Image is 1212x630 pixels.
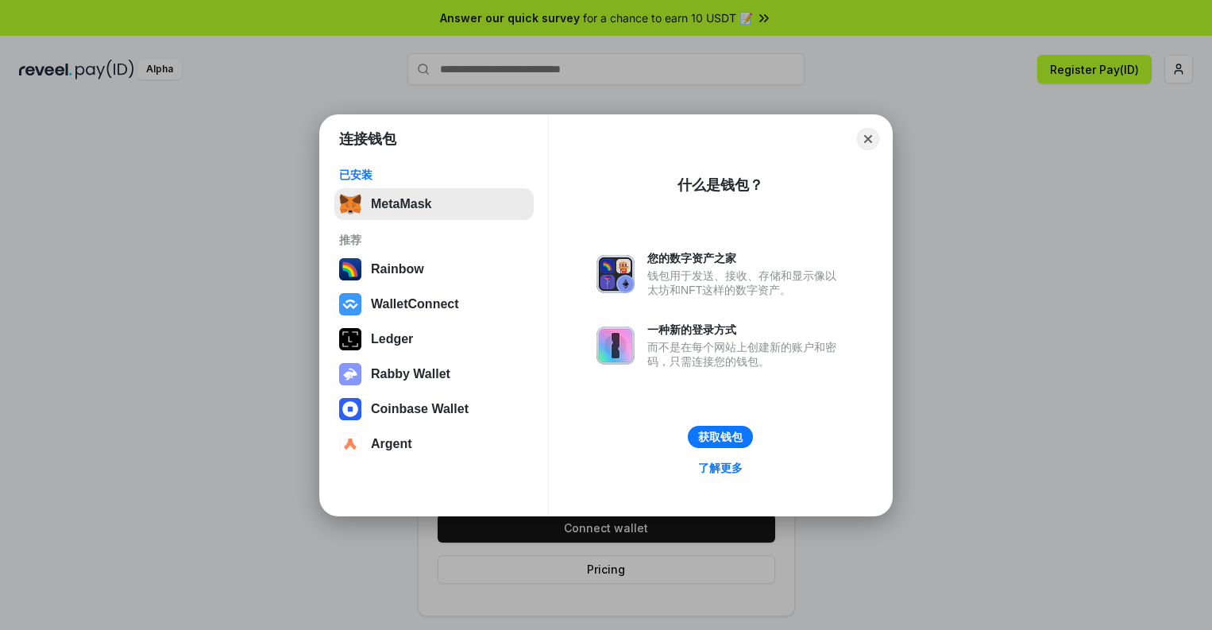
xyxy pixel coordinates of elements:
div: 您的数字资产之家 [647,251,844,265]
img: svg+xml,%3Csvg%20xmlns%3D%22http%3A%2F%2Fwww.w3.org%2F2000%2Fsvg%22%20width%3D%2228%22%20height%3... [339,328,361,350]
div: MetaMask [371,197,431,211]
img: svg+xml,%3Csvg%20width%3D%2228%22%20height%3D%2228%22%20viewBox%3D%220%200%2028%2028%22%20fill%3D... [339,398,361,420]
button: WalletConnect [334,288,534,320]
button: Rainbow [334,253,534,285]
div: Argent [371,437,412,451]
div: 一种新的登录方式 [647,323,844,337]
img: svg+xml,%3Csvg%20width%3D%22120%22%20height%3D%22120%22%20viewBox%3D%220%200%20120%20120%22%20fil... [339,258,361,280]
div: Ledger [371,332,413,346]
button: 获取钱包 [688,426,753,448]
img: svg+xml,%3Csvg%20width%3D%2228%22%20height%3D%2228%22%20viewBox%3D%220%200%2028%2028%22%20fill%3D... [339,433,361,455]
img: svg+xml,%3Csvg%20fill%3D%22none%22%20height%3D%2233%22%20viewBox%3D%220%200%2035%2033%22%20width%... [339,193,361,215]
div: Rabby Wallet [371,367,450,381]
div: 钱包用于发送、接收、存储和显示像以太坊和NFT这样的数字资产。 [647,269,844,297]
div: 获取钱包 [698,430,743,444]
div: 而不是在每个网站上创建新的账户和密码，只需连接您的钱包。 [647,340,844,369]
img: svg+xml,%3Csvg%20xmlns%3D%22http%3A%2F%2Fwww.w3.org%2F2000%2Fsvg%22%20fill%3D%22none%22%20viewBox... [596,327,635,365]
button: Argent [334,428,534,460]
button: Coinbase Wallet [334,393,534,425]
h1: 连接钱包 [339,129,396,149]
div: 什么是钱包？ [677,176,763,195]
button: Ledger [334,323,534,355]
button: MetaMask [334,188,534,220]
button: Close [857,128,879,150]
div: 推荐 [339,233,529,247]
img: svg+xml,%3Csvg%20xmlns%3D%22http%3A%2F%2Fwww.w3.org%2F2000%2Fsvg%22%20fill%3D%22none%22%20viewBox... [596,255,635,293]
a: 了解更多 [689,458,752,478]
div: Coinbase Wallet [371,402,469,416]
img: svg+xml,%3Csvg%20width%3D%2228%22%20height%3D%2228%22%20viewBox%3D%220%200%2028%2028%22%20fill%3D... [339,293,361,315]
div: Rainbow [371,262,424,276]
div: 了解更多 [698,461,743,475]
div: WalletConnect [371,297,459,311]
img: svg+xml,%3Csvg%20xmlns%3D%22http%3A%2F%2Fwww.w3.org%2F2000%2Fsvg%22%20fill%3D%22none%22%20viewBox... [339,363,361,385]
div: 已安装 [339,168,529,182]
button: Rabby Wallet [334,358,534,390]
